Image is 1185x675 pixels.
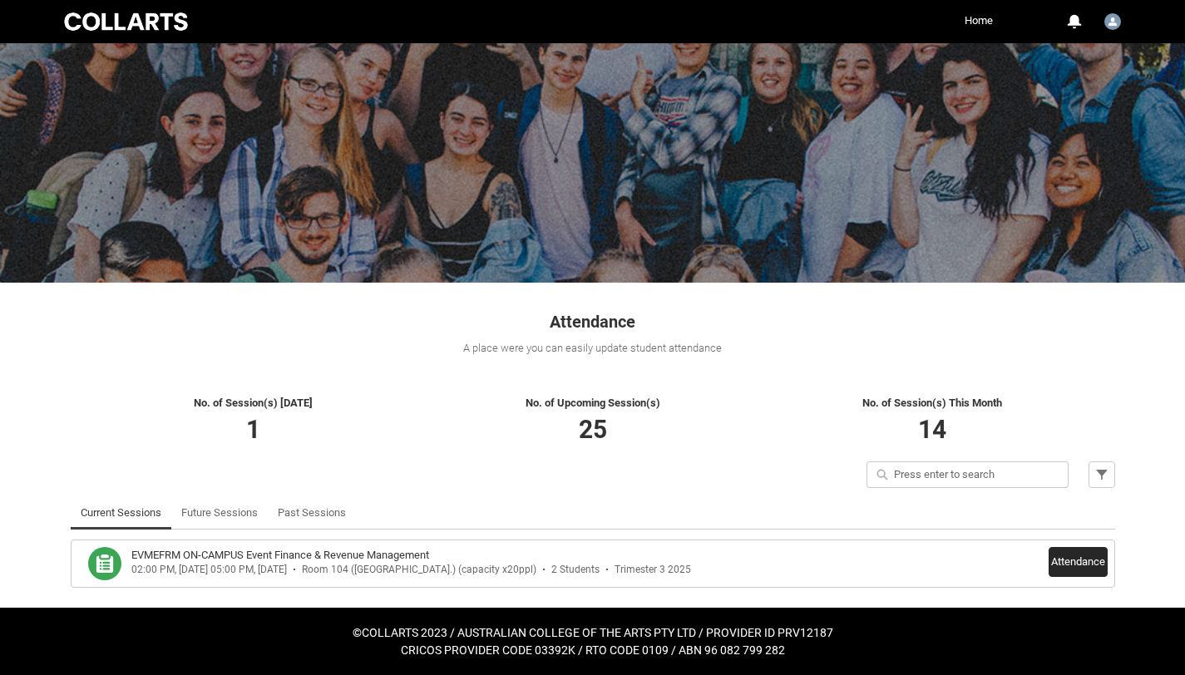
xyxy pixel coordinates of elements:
span: No. of Session(s) This Month [862,397,1002,409]
span: No. of Upcoming Session(s) [526,397,660,409]
div: 02:00 PM, [DATE] 05:00 PM, [DATE] [131,564,287,576]
span: Attendance [550,312,635,332]
button: Attendance [1049,547,1108,577]
div: Room 104 ([GEOGRAPHIC_DATA].) (capacity x20ppl) [302,564,536,576]
span: 25 [579,415,607,444]
span: 14 [918,415,946,444]
a: Current Sessions [81,496,161,530]
span: 1 [246,415,260,444]
div: 2 Students [551,564,600,576]
div: Trimester 3 2025 [615,564,691,576]
img: Jarrad.Thessman [1104,13,1121,30]
button: Filter [1089,461,1115,488]
a: Home [960,8,997,33]
div: A place were you can easily update student attendance [71,340,1115,357]
button: User Profile Jarrad.Thessman [1100,7,1125,33]
li: Past Sessions [268,496,356,530]
span: No. of Session(s) [DATE] [194,397,313,409]
a: Past Sessions [278,496,346,530]
h3: EVMEFRM ON-CAMPUS Event Finance & Revenue Management [131,547,429,564]
a: Future Sessions [181,496,258,530]
li: Current Sessions [71,496,171,530]
li: Future Sessions [171,496,268,530]
input: Press enter to search [867,461,1069,488]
